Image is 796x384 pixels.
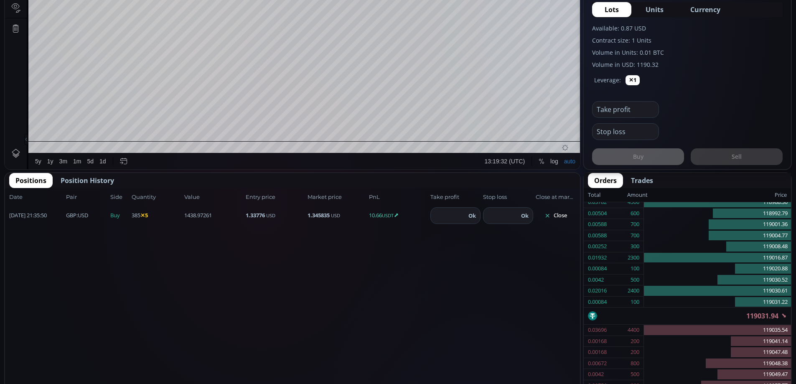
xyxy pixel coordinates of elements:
[201,20,226,27] div: 119031.94
[27,30,45,36] div: Volume
[644,208,791,219] div: 118992.79
[266,212,275,219] small: USD
[631,175,653,186] span: Trades
[631,263,639,274] div: 100
[690,5,720,15] span: Currency
[644,336,791,347] div: 119041.14
[605,5,619,15] span: Lots
[588,173,623,188] button: Orders
[584,308,791,324] div: 119031.94
[246,211,265,219] b: 1.33776
[588,252,607,263] div: 0.01932
[588,241,607,252] div: 0.00252
[644,219,791,230] div: 119001.36
[648,190,787,201] div: Price
[592,2,631,17] button: Lots
[137,20,162,27] div: 119456.92
[631,347,639,358] div: 200
[30,366,36,373] div: 5y
[588,297,607,308] div: 0.00084
[545,366,553,373] div: log
[588,325,607,336] div: 0.03696
[9,173,53,188] button: Positions
[99,20,104,27] div: O
[588,336,607,347] div: 0.00168
[42,366,48,373] div: 1y
[132,211,182,220] span: 385
[644,275,791,286] div: 119030.52
[104,20,130,27] div: 118594.99
[184,193,243,201] span: Value
[9,211,64,220] span: [DATE] 21:35:50
[531,362,542,378] div: Toggle Percentage
[628,285,639,296] div: 2400
[588,219,607,230] div: 0.00588
[588,208,607,219] div: 0.00504
[8,112,14,120] div: 
[66,211,88,220] span: :USD
[382,212,394,219] small: USDT
[110,193,129,201] span: Side
[592,48,783,57] label: Volume in Units: 0.01 BTC
[588,369,604,380] div: 0.0042
[477,362,523,378] button: 13:19:32 (UTC)
[41,19,54,27] div: 1D
[644,369,791,380] div: 119049.47
[592,24,783,33] label: Available: 0.87 USD
[54,19,79,27] div: Bitcoin
[229,20,272,27] div: +436.95 (+0.37%)
[430,193,481,201] span: Take profit
[588,190,627,201] div: Total
[542,362,556,378] div: Toggle Log Scale
[519,211,531,220] button: Ok
[588,263,607,274] div: 0.00084
[483,193,533,201] span: Stop loss
[165,20,168,27] div: L
[644,197,791,208] div: 118988.30
[644,347,791,358] div: 119047.48
[54,173,120,188] button: Position History
[369,211,428,220] span: 10.66
[625,173,659,188] button: Trades
[61,175,114,186] span: Position History
[48,30,66,36] div: 8.694K
[308,211,330,219] b: 1.345835
[66,193,108,201] span: Pair
[628,252,639,263] div: 2300
[66,211,76,219] b: GBP
[246,193,305,201] span: Entry price
[168,20,194,27] div: 118279.31
[633,2,676,17] button: Units
[68,366,76,373] div: 1m
[631,369,639,380] div: 500
[71,5,75,11] div: D
[631,208,639,219] div: 600
[628,325,639,336] div: 4400
[132,193,182,201] span: Quantity
[15,175,46,186] span: Positions
[536,193,576,201] span: Close at market
[644,285,791,297] div: 119030.61
[644,297,791,308] div: 119031.22
[82,366,89,373] div: 5d
[536,209,576,222] button: Close
[678,2,733,17] button: Currency
[631,297,639,308] div: 100
[631,336,639,347] div: 200
[466,211,478,220] button: Ok
[140,211,148,219] b: ✕5
[308,193,366,201] span: Market price
[197,20,201,27] div: C
[594,76,621,84] label: Leverage:
[626,75,640,85] button: ✕1
[588,358,607,369] div: 0.00672
[592,60,783,69] label: Volume in USD: 1190.32
[85,19,93,27] div: Market open
[588,230,607,241] div: 0.00588
[132,20,137,27] div: H
[112,5,137,11] div: Compare
[631,241,639,252] div: 300
[644,358,791,369] div: 119048.38
[9,193,64,201] span: Date
[588,275,604,285] div: 0.0042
